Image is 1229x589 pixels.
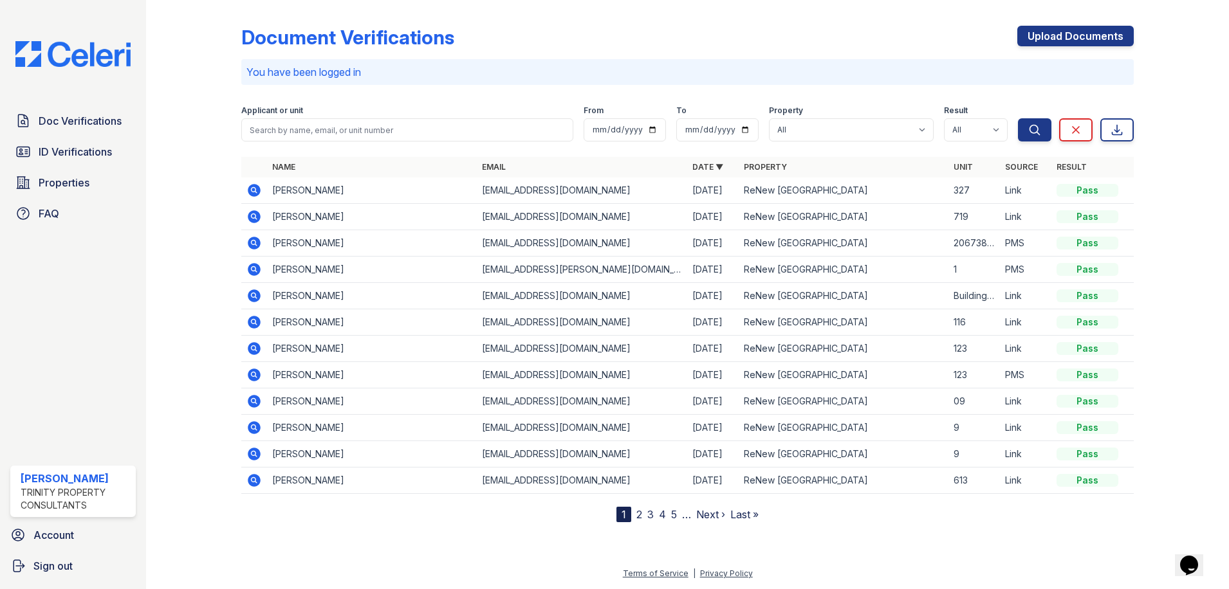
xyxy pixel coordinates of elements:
[267,467,477,494] td: [PERSON_NAME]
[477,336,687,362] td: [EMAIL_ADDRESS][DOMAIN_NAME]
[744,162,787,172] a: Property
[39,175,89,190] span: Properties
[33,558,73,574] span: Sign out
[730,508,759,521] a: Last »
[948,388,1000,415] td: 09
[21,486,131,512] div: Trinity Property Consultants
[948,467,1000,494] td: 613
[267,309,477,336] td: [PERSON_NAME]
[739,177,948,204] td: ReNew [GEOGRAPHIC_DATA]
[1057,316,1118,329] div: Pass
[739,441,948,467] td: ReNew [GEOGRAPHIC_DATA]
[1057,210,1118,223] div: Pass
[1000,336,1051,362] td: Link
[1057,237,1118,249] div: Pass
[944,105,968,116] label: Result
[769,105,803,116] label: Property
[246,64,1129,80] p: You have been logged in
[5,41,141,67] img: CE_Logo_Blue-a8612792a0a2168367f1c8372b55b34899dd931a85d93a1a3d3e32e68fde9ad4.png
[1057,263,1118,276] div: Pass
[616,507,631,522] div: 1
[948,283,1000,309] td: Building 1 Unit 30
[623,568,688,578] a: Terms of Service
[272,162,295,172] a: Name
[739,415,948,441] td: ReNew [GEOGRAPHIC_DATA]
[687,309,739,336] td: [DATE]
[739,336,948,362] td: ReNew [GEOGRAPHIC_DATA]
[692,162,723,172] a: Date ▼
[948,204,1000,230] td: 719
[1000,177,1051,204] td: Link
[739,362,948,388] td: ReNew [GEOGRAPHIC_DATA]
[676,105,687,116] label: To
[687,441,739,467] td: [DATE]
[1057,448,1118,460] div: Pass
[739,204,948,230] td: ReNew [GEOGRAPHIC_DATA]
[659,508,666,521] a: 4
[636,508,642,521] a: 2
[5,522,141,548] a: Account
[687,283,739,309] td: [DATE]
[482,162,506,172] a: Email
[948,309,1000,336] td: 116
[1017,26,1134,46] a: Upload Documents
[477,257,687,283] td: [EMAIL_ADDRESS][PERSON_NAME][DOMAIN_NAME]
[477,415,687,441] td: [EMAIL_ADDRESS][DOMAIN_NAME]
[267,257,477,283] td: [PERSON_NAME]
[477,388,687,415] td: [EMAIL_ADDRESS][DOMAIN_NAME]
[739,283,948,309] td: ReNew [GEOGRAPHIC_DATA]
[1175,538,1216,576] iframe: chat widget
[739,309,948,336] td: ReNew [GEOGRAPHIC_DATA]
[739,467,948,494] td: ReNew [GEOGRAPHIC_DATA]
[671,508,677,521] a: 5
[1000,309,1051,336] td: Link
[39,113,122,129] span: Doc Verifications
[687,362,739,388] td: [DATE]
[267,204,477,230] td: [PERSON_NAME]
[477,309,687,336] td: [EMAIL_ADDRESS][DOMAIN_NAME]
[1057,395,1118,408] div: Pass
[241,26,454,49] div: Document Verifications
[1057,162,1087,172] a: Result
[5,553,141,579] a: Sign out
[1000,441,1051,467] td: Link
[477,177,687,204] td: [EMAIL_ADDRESS][DOMAIN_NAME]
[948,230,1000,257] td: 20673818
[948,415,1000,441] td: 9
[739,257,948,283] td: ReNew [GEOGRAPHIC_DATA]
[267,177,477,204] td: [PERSON_NAME]
[1000,415,1051,441] td: Link
[1057,421,1118,434] div: Pass
[948,336,1000,362] td: 123
[693,568,696,578] div: |
[267,415,477,441] td: [PERSON_NAME]
[10,108,136,134] a: Doc Verifications
[739,230,948,257] td: ReNew [GEOGRAPHIC_DATA]
[1000,467,1051,494] td: Link
[267,388,477,415] td: [PERSON_NAME]
[10,170,136,195] a: Properties
[1000,230,1051,257] td: PMS
[1057,184,1118,197] div: Pass
[477,230,687,257] td: [EMAIL_ADDRESS][DOMAIN_NAME]
[1000,283,1051,309] td: Link
[948,257,1000,283] td: 1
[10,201,136,226] a: FAQ
[33,527,74,543] span: Account
[696,508,725,521] a: Next ›
[687,257,739,283] td: [DATE]
[1057,289,1118,302] div: Pass
[1057,368,1118,381] div: Pass
[687,177,739,204] td: [DATE]
[948,441,1000,467] td: 9
[700,568,753,578] a: Privacy Policy
[241,118,573,141] input: Search by name, email, or unit number
[1005,162,1038,172] a: Source
[1057,342,1118,355] div: Pass
[477,441,687,467] td: [EMAIL_ADDRESS][DOMAIN_NAME]
[267,362,477,388] td: [PERSON_NAME]
[948,362,1000,388] td: 123
[1000,362,1051,388] td: PMS
[687,336,739,362] td: [DATE]
[1057,474,1118,487] div: Pass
